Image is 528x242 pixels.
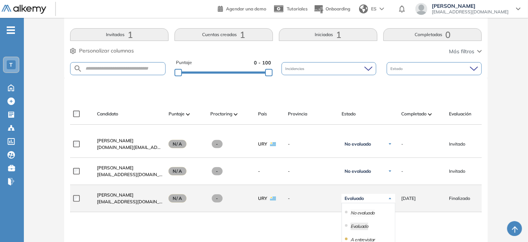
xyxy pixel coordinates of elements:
[345,141,371,147] span: No evaluado
[258,111,267,117] span: País
[97,111,118,117] span: Candidato
[97,171,163,178] span: [EMAIL_ADDRESS][DOMAIN_NAME]
[234,113,238,115] img: [missing "en.ARROW_ALT" translation]
[70,47,134,55] button: Personalizar columnas
[387,62,482,75] div: Estado
[449,195,470,202] span: Finalizado
[169,167,186,175] span: N/A
[432,3,509,9] span: [PERSON_NAME]
[449,48,482,55] button: Más filtros
[449,141,465,147] span: Invitado
[270,142,276,146] img: URY
[218,4,266,13] a: Agendar una demo
[285,66,306,71] span: Incidencias
[169,140,186,148] span: N/A
[314,1,350,17] button: Onboarding
[351,209,375,217] li: No evaluado
[288,195,336,202] span: -
[258,195,267,202] span: URY
[279,28,377,41] button: Iniciadas1
[97,137,163,144] a: [PERSON_NAME]
[226,6,266,12] span: Agendar una demo
[7,29,15,31] i: -
[401,168,403,175] span: -
[342,111,356,117] span: Estado
[186,113,190,115] img: [missing "en.ARROW_ALT" translation]
[359,4,368,13] img: world
[1,5,46,14] img: Logo
[288,111,307,117] span: Provincia
[383,28,482,41] button: Completadas0
[282,62,377,75] div: Incidencias
[380,7,384,10] img: arrow
[175,28,273,41] button: Cuentas creadas1
[345,195,364,201] span: Evaluado
[97,198,163,205] span: [EMAIL_ADDRESS][DOMAIN_NAME]
[97,144,163,151] span: [DOMAIN_NAME][EMAIL_ADDRESS][DOMAIN_NAME]
[449,111,471,117] span: Evaluación
[326,6,350,12] span: Onboarding
[169,111,185,117] span: Puntaje
[169,194,186,203] span: N/A
[388,169,392,173] img: Ícono de flecha
[210,111,232,117] span: Proctoring
[270,196,276,201] img: URY
[401,111,427,117] span: Completado
[288,141,336,147] span: -
[388,142,392,146] img: Ícono de flecha
[97,192,133,198] span: [PERSON_NAME]
[287,6,308,12] span: Tutoriales
[176,59,192,66] span: Puntaje
[212,167,223,175] span: -
[73,64,82,73] img: SEARCH_ALT
[97,165,133,171] span: [PERSON_NAME]
[428,113,432,115] img: [missing "en.ARROW_ALT" translation]
[388,196,392,201] img: Ícono de flecha
[97,138,133,143] span: [PERSON_NAME]
[212,194,223,203] span: -
[401,141,403,147] span: -
[449,48,474,55] span: Más filtros
[254,59,271,66] span: 0 - 100
[345,168,371,174] span: No evaluado
[97,165,163,171] a: [PERSON_NAME]
[70,28,169,41] button: Invitados1
[401,195,416,202] span: [DATE]
[97,192,163,198] a: [PERSON_NAME]
[10,62,13,68] span: T
[212,140,223,148] span: -
[258,141,267,147] span: URY
[351,223,368,230] li: Evaluado
[432,9,509,15] span: [EMAIL_ADDRESS][DOMAIN_NAME]
[288,168,336,175] span: -
[371,6,377,12] span: ES
[258,168,260,175] span: -
[79,47,134,55] span: Personalizar columnas
[449,168,465,175] span: Invitado
[390,66,404,71] span: Estado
